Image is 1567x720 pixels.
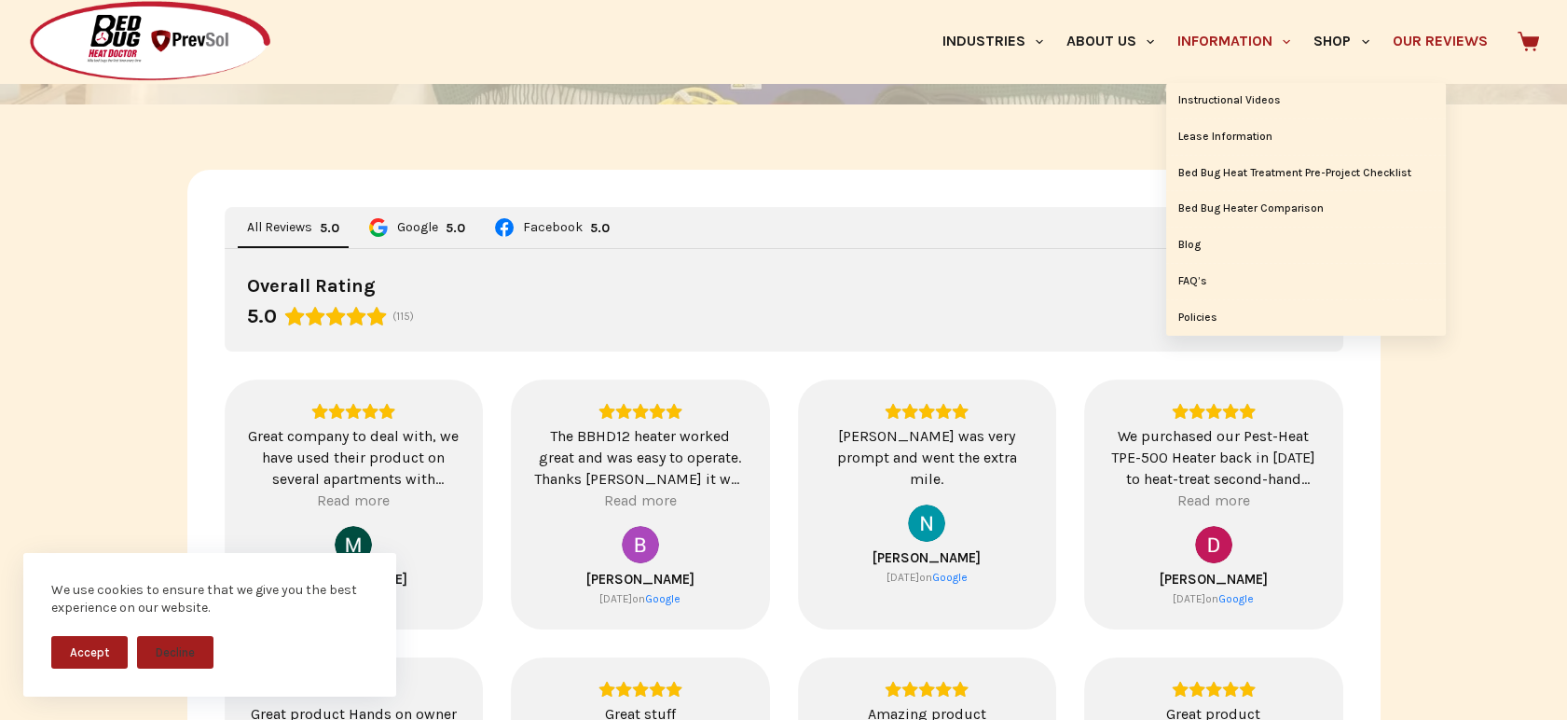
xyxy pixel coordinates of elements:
[51,581,368,617] div: We use cookies to ensure that we give you the best experience on our website.
[392,310,414,323] span: (115)
[1166,119,1446,155] a: Lease Information
[51,636,128,669] button: Accept
[932,570,968,585] a: View on Google
[446,220,465,236] div: Rating: 5.0 out of 5
[247,221,312,234] span: All Reviews
[534,425,747,490] div: The BBHD12 heater worked great and was easy to operate. Thanks [PERSON_NAME] it was nice meeting ...
[645,591,680,606] div: Google
[821,425,1034,490] div: [PERSON_NAME] was very prompt and went the extra mile.
[1166,191,1446,227] a: Bed Bug Heater Comparison
[590,220,610,236] div: 5.0
[622,526,659,563] a: View on Google
[335,526,372,563] img: Michael Dineen
[247,303,387,329] div: Rating: 5.0 out of 5
[523,221,583,234] span: Facebook
[1173,591,1205,606] div: [DATE]
[599,591,645,606] div: on
[1107,425,1320,490] div: We purchased our Pest-Heat TPE-500 Heater back in [DATE] to heat-treat second-hand furniture and ...
[873,549,981,566] span: [PERSON_NAME]
[1166,83,1446,118] a: Instructional Videos
[908,505,945,542] a: View on Google
[446,220,465,236] div: 5.0
[1218,591,1254,606] div: Google
[320,220,339,236] div: Rating: 5.0 out of 5
[821,681,1034,698] div: Rating: 5.0 out of 5
[534,403,747,420] div: Rating: 5.0 out of 5
[1173,591,1218,606] div: on
[1107,681,1320,698] div: Rating: 5.0 out of 5
[397,221,438,234] span: Google
[1166,156,1446,191] a: Bed Bug Heat Treatment Pre-Project Checklist
[1195,526,1232,563] img: David Welch
[335,526,372,563] a: View on Google
[887,570,932,585] div: on
[15,7,71,63] button: Open LiveChat chat widget
[137,636,213,669] button: Decline
[821,403,1034,420] div: Rating: 5.0 out of 5
[1166,264,1446,299] a: FAQ’s
[320,220,339,236] div: 5.0
[1160,571,1268,588] a: Review by David Welch
[1195,526,1232,563] a: View on Google
[908,505,945,542] img: Nathan Diers
[586,571,694,588] span: [PERSON_NAME]
[248,425,460,490] div: Great company to deal with, we have used their product on several apartments with different types...
[1107,403,1320,420] div: Rating: 5.0 out of 5
[1218,591,1254,606] a: View on Google
[248,403,460,420] div: Rating: 5.0 out of 5
[590,220,610,236] div: Rating: 5.0 out of 5
[873,549,981,566] a: Review by Nathan Diers
[932,570,968,585] div: Google
[247,303,277,329] div: 5.0
[1177,490,1250,511] div: Read more
[586,571,694,588] a: Review by Bonnie handley
[1166,228,1446,263] a: Blog
[1166,300,1446,336] a: Policies
[534,681,747,698] div: Rating: 5.0 out of 5
[645,591,680,606] a: View on Google
[622,526,659,563] img: Bonnie handley
[604,490,677,511] div: Read more
[247,271,376,301] div: Overall Rating
[317,490,390,511] div: Read more
[599,591,632,606] div: [DATE]
[1160,571,1268,588] span: [PERSON_NAME]
[887,570,919,585] div: [DATE]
